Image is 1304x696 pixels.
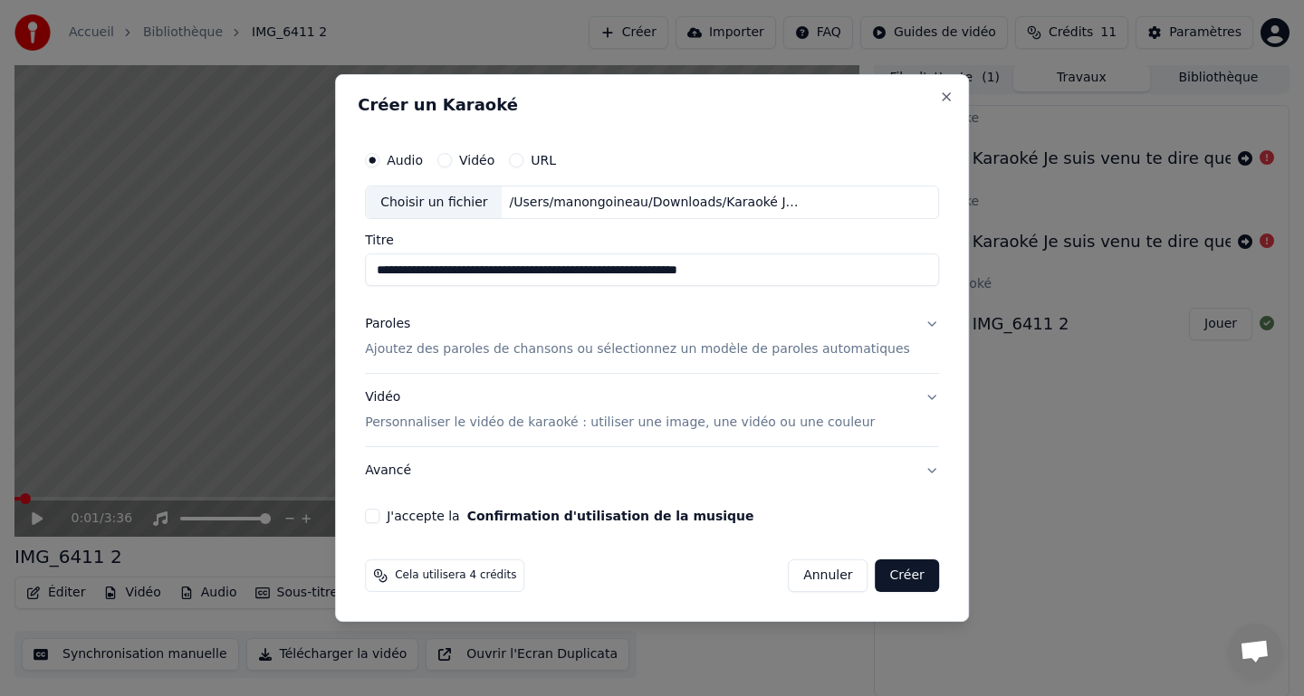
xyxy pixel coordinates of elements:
[365,234,939,247] label: Titre
[358,97,946,113] h2: Créer un Karaoké
[365,389,875,433] div: Vidéo
[387,510,753,522] label: J'accepte la
[366,186,502,219] div: Choisir un fichier
[395,568,516,583] span: Cela utilisera 4 crédits
[365,301,939,374] button: ParolesAjoutez des paroles de chansons ou sélectionnez un modèle de paroles automatiques
[365,316,410,334] div: Paroles
[365,414,875,432] p: Personnaliser le vidéo de karaoké : utiliser une image, une vidéo ou une couleur
[467,510,754,522] button: J'accepte la
[365,375,939,447] button: VidéoPersonnaliser le vidéo de karaoké : utiliser une image, une vidéo ou une couleur
[459,154,494,167] label: Vidéo
[876,559,939,592] button: Créer
[365,341,910,359] p: Ajoutez des paroles de chansons ou sélectionnez un modèle de paroles automatiques
[788,559,868,592] button: Annuler
[365,447,939,494] button: Avancé
[531,154,556,167] label: URL
[387,154,423,167] label: Audio
[503,194,810,212] div: /Users/manongoineau/Downloads/Karaoké Je suis venu te dire que je men vais - [PERSON_NAME] _.mp3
